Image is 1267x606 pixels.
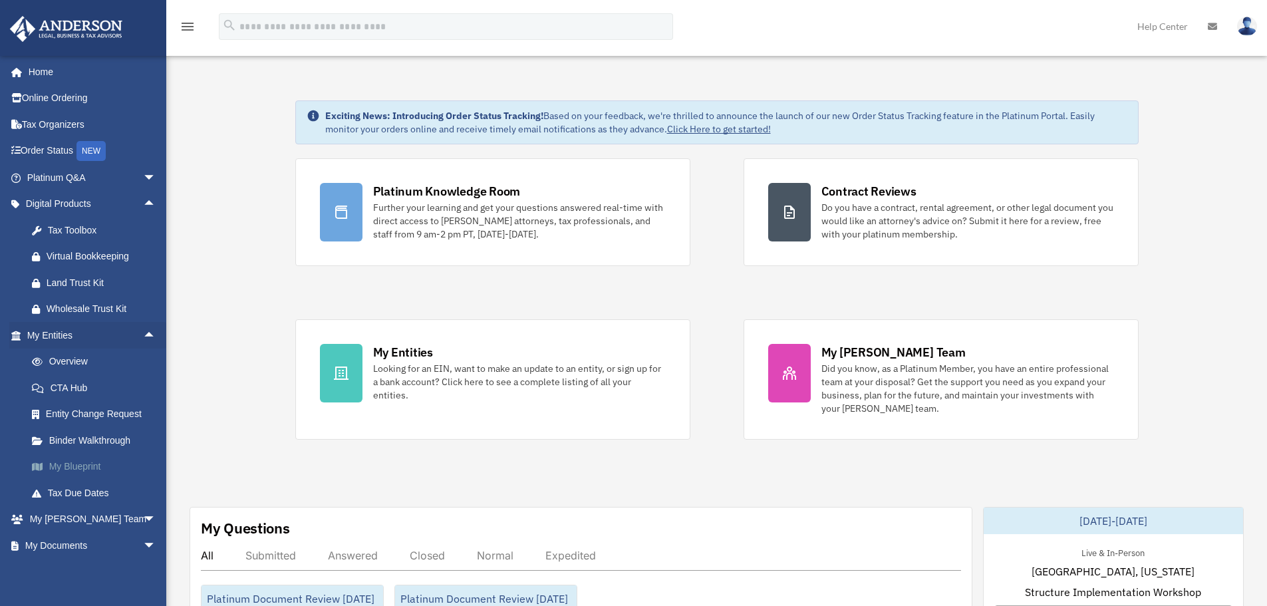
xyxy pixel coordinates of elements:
span: [GEOGRAPHIC_DATA], [US_STATE] [1032,563,1195,579]
div: My [PERSON_NAME] Team [821,344,966,361]
a: Order StatusNEW [9,138,176,165]
a: menu [180,23,196,35]
a: My Entities Looking for an EIN, want to make an update to an entity, or sign up for a bank accoun... [295,319,690,440]
a: Home [9,59,170,85]
div: Tax Toolbox [47,222,160,239]
div: Did you know, as a Platinum Member, you have an entire professional team at your disposal? Get th... [821,362,1114,415]
a: Online Ordering [9,85,176,112]
i: search [222,18,237,33]
div: My Entities [373,344,433,361]
div: Contract Reviews [821,183,916,200]
span: arrow_drop_down [143,559,170,586]
strong: Exciting News: Introducing Order Status Tracking! [325,110,543,122]
span: arrow_drop_down [143,532,170,559]
div: Based on your feedback, we're thrilled to announce the launch of our new Order Status Tracking fe... [325,109,1127,136]
div: Closed [410,549,445,562]
a: My Documentsarrow_drop_down [9,532,176,559]
div: NEW [76,141,106,161]
div: My Questions [201,518,290,538]
div: Platinum Knowledge Room [373,183,521,200]
a: My Blueprint [19,454,176,480]
div: Normal [477,549,513,562]
div: All [201,549,213,562]
div: Wholesale Trust Kit [47,301,160,317]
div: Submitted [245,549,296,562]
a: Online Learningarrow_drop_down [9,559,176,585]
a: Tax Toolbox [19,217,176,243]
a: Overview [19,349,176,375]
span: arrow_drop_up [143,322,170,349]
span: arrow_drop_down [143,506,170,533]
span: Structure Implementation Workshop [1025,584,1201,600]
a: Platinum Q&Aarrow_drop_down [9,164,176,191]
div: Looking for an EIN, want to make an update to an entity, or sign up for a bank account? Click her... [373,362,666,402]
a: Digital Productsarrow_drop_up [9,191,176,218]
div: Answered [328,549,378,562]
div: Further your learning and get your questions answered real-time with direct access to [PERSON_NAM... [373,201,666,241]
a: Click Here to get started! [667,123,771,135]
a: My [PERSON_NAME] Teamarrow_drop_down [9,506,176,533]
a: Contract Reviews Do you have a contract, rental agreement, or other legal document you would like... [744,158,1139,266]
img: Anderson Advisors Platinum Portal [6,16,126,42]
a: Tax Due Dates [19,480,176,506]
img: User Pic [1237,17,1257,36]
a: Binder Walkthrough [19,427,176,454]
a: Tax Organizers [9,111,176,138]
span: arrow_drop_up [143,191,170,218]
a: Platinum Knowledge Room Further your learning and get your questions answered real-time with dire... [295,158,690,266]
a: Land Trust Kit [19,269,176,296]
div: Live & In-Person [1071,545,1155,559]
i: menu [180,19,196,35]
a: Virtual Bookkeeping [19,243,176,270]
div: [DATE]-[DATE] [984,508,1243,534]
div: Expedited [545,549,596,562]
span: arrow_drop_down [143,164,170,192]
div: Land Trust Kit [47,275,160,291]
div: Do you have a contract, rental agreement, or other legal document you would like an attorney's ad... [821,201,1114,241]
a: Wholesale Trust Kit [19,296,176,323]
a: My [PERSON_NAME] Team Did you know, as a Platinum Member, you have an entire professional team at... [744,319,1139,440]
a: Entity Change Request [19,401,176,428]
a: CTA Hub [19,375,176,401]
div: Virtual Bookkeeping [47,248,160,265]
a: My Entitiesarrow_drop_up [9,322,176,349]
